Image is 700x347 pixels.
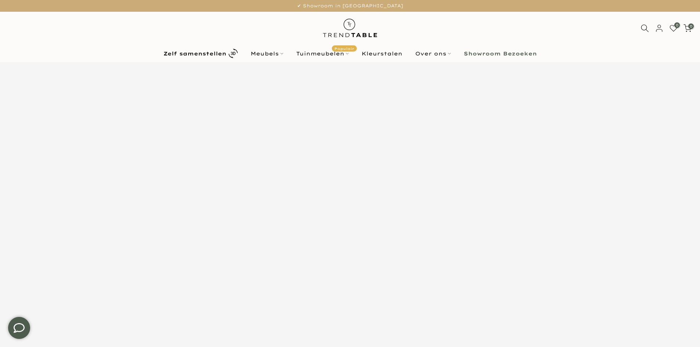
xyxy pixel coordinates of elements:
[164,51,226,56] b: Zelf samenstellen
[355,49,409,58] a: Kleurstalen
[670,24,678,32] a: 0
[290,49,355,58] a: TuinmeubelenPopulair
[1,310,37,346] iframe: toggle-frame
[244,49,290,58] a: Meubels
[332,45,357,51] span: Populair
[409,49,457,58] a: Over ons
[157,47,244,60] a: Zelf samenstellen
[457,49,543,58] a: Showroom Bezoeken
[9,2,691,10] p: ✔ Showroom in [GEOGRAPHIC_DATA]
[683,24,692,32] a: 0
[688,24,694,29] span: 0
[674,22,680,28] span: 0
[318,12,382,44] img: trend-table
[464,51,537,56] b: Showroom Bezoeken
